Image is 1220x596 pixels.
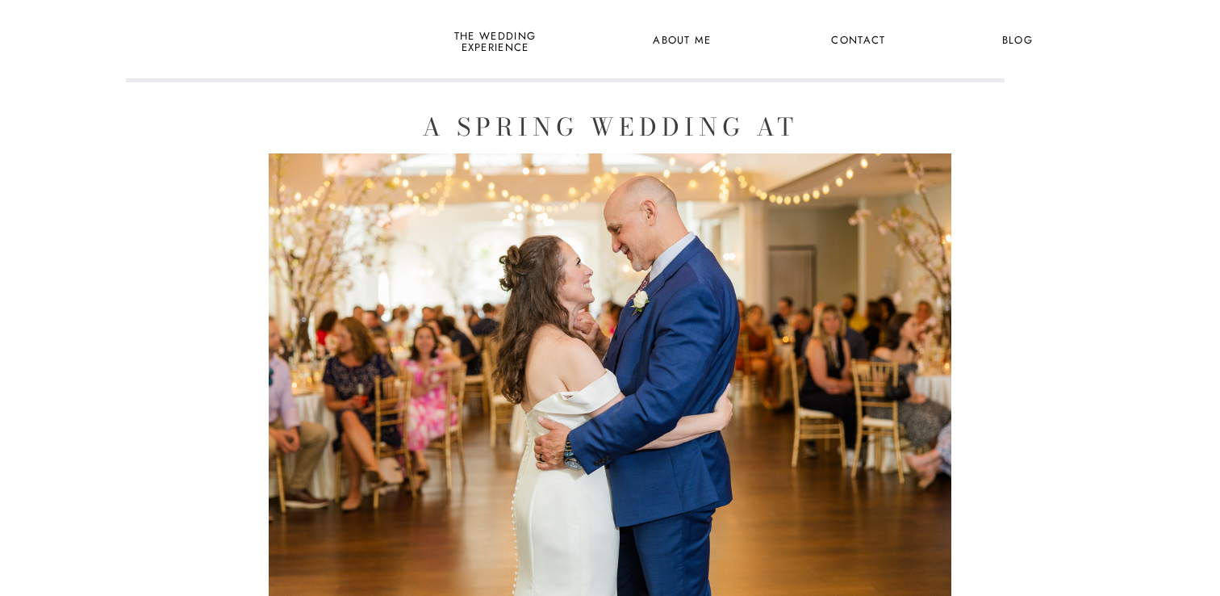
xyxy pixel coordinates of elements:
[643,31,721,52] a: About Me
[988,31,1047,52] a: Blog
[829,31,888,52] a: Contact
[289,105,932,134] h1: A Spring Wedding at [PERSON_NAME] | [PERSON_NAME] & [PERSON_NAME]
[451,31,539,52] a: the wedding experience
